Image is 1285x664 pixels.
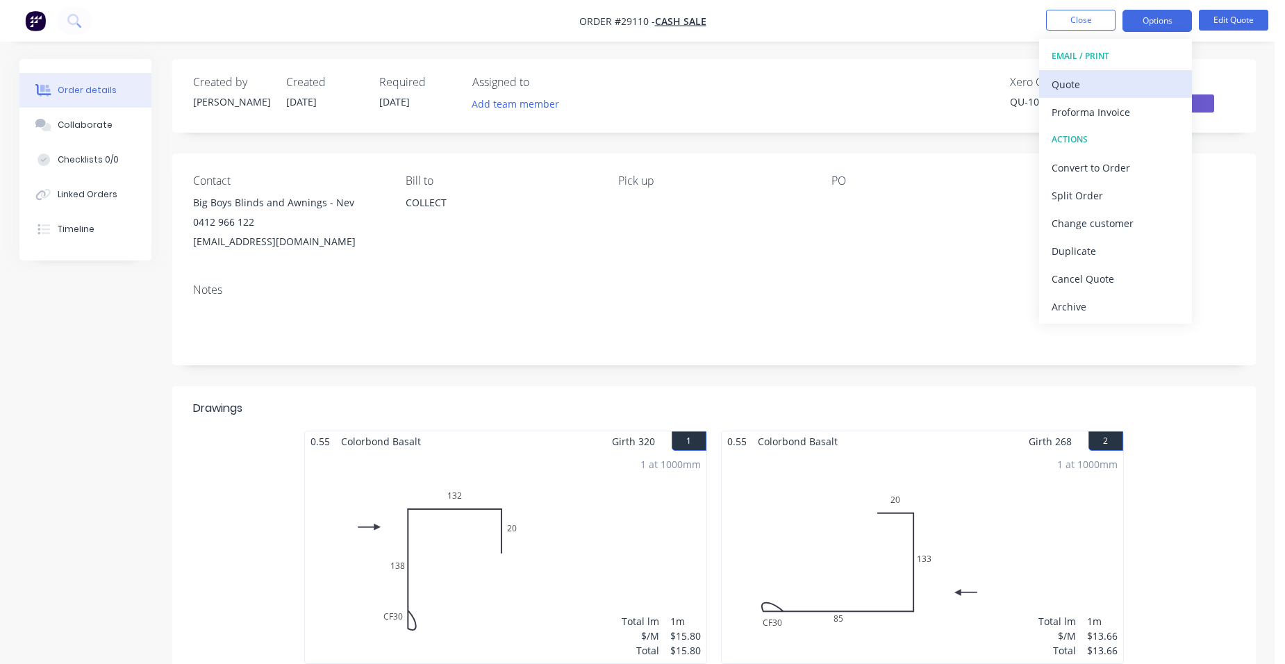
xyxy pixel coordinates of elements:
div: EMAIL / PRINT [1052,47,1179,65]
button: Linked Orders [19,177,151,212]
div: Assigned to [472,76,611,89]
div: 0CF30138132201 at 1000mmTotal lm$/MTotal1m$15.80$15.80 [305,451,706,663]
div: Proforma Invoice [1052,102,1179,122]
button: Add team member [472,94,567,113]
button: Checklists 0/0 [19,142,151,177]
button: 1 [672,431,706,451]
div: Required [379,76,456,89]
div: Bill to [406,174,596,188]
button: Close [1046,10,1116,31]
button: Edit Quote [1199,10,1268,31]
div: Convert to Order [1052,158,1179,178]
span: Colorbond Basalt [752,431,843,451]
div: COLLECT [406,193,596,213]
span: [DATE] [286,95,317,108]
div: Duplicate [1052,241,1179,261]
img: Factory [25,10,46,31]
button: 2 [1088,431,1123,451]
div: Big Boys Blinds and Awnings - Nev0412 966 122[EMAIL_ADDRESS][DOMAIN_NAME] [193,193,383,251]
div: Created by [193,76,270,89]
div: Total lm [1038,614,1076,629]
div: Pick up [618,174,809,188]
span: Girth 320 [612,431,655,451]
div: 1 at 1000mm [640,457,701,472]
div: Linked Orders [58,188,117,201]
div: 0CF3085133201 at 1000mmTotal lm$/MTotal1m$13.66$13.66 [722,451,1123,663]
div: Contact [193,174,383,188]
div: 1m [670,614,701,629]
div: QU-10096 [1010,94,1114,109]
div: [PERSON_NAME] [193,94,270,109]
div: 0412 966 122 [193,213,383,232]
span: 0.55 [722,431,752,451]
div: Quote [1052,74,1179,94]
span: Girth 268 [1029,431,1072,451]
div: Cancel Quote [1052,269,1179,289]
div: $15.80 [670,643,701,658]
span: Order #29110 - [579,15,655,28]
button: Order details [19,73,151,108]
a: CASH SALE [655,15,706,28]
div: 1 at 1000mm [1057,457,1118,472]
span: Colorbond Basalt [335,431,426,451]
span: [DATE] [379,95,410,108]
div: Change customer [1052,213,1179,233]
div: $15.80 [670,629,701,643]
span: 0.55 [305,431,335,451]
div: ACTIONS [1052,131,1179,149]
div: Drawings [193,400,242,417]
div: Archive [1052,297,1179,317]
button: Collaborate [19,108,151,142]
div: Total [622,643,659,658]
div: Total lm [622,614,659,629]
div: Created [286,76,363,89]
div: Notes [193,283,1235,297]
div: $13.66 [1087,629,1118,643]
div: [EMAIL_ADDRESS][DOMAIN_NAME] [193,232,383,251]
div: $13.66 [1087,643,1118,658]
div: Checklists 0/0 [58,153,119,166]
button: Add team member [464,94,566,113]
div: COLLECT [406,193,596,238]
div: Big Boys Blinds and Awnings - Nev [193,193,383,213]
div: Total [1038,643,1076,658]
div: 1m [1087,614,1118,629]
button: Timeline [19,212,151,247]
div: $/M [622,629,659,643]
div: Collaborate [58,119,113,131]
div: Xero Quote # [1010,76,1114,89]
button: Add labels [1036,193,1100,212]
div: $/M [1038,629,1076,643]
div: PO [831,174,1022,188]
div: Split Order [1052,185,1179,206]
button: Options [1122,10,1192,32]
div: Timeline [58,223,94,235]
div: Order details [58,84,117,97]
